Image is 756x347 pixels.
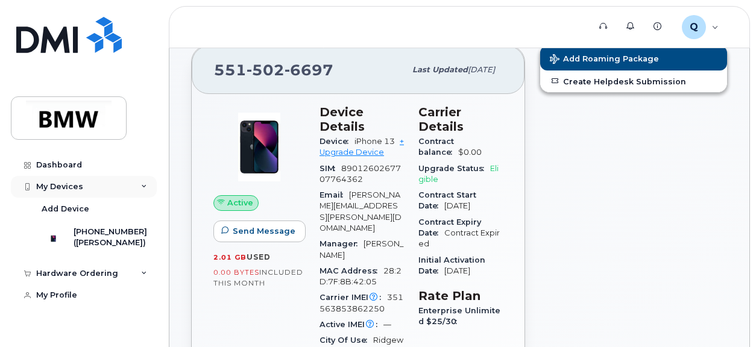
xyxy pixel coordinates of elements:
[247,61,285,79] span: 502
[418,105,503,134] h3: Carrier Details
[320,105,404,134] h3: Device Details
[418,228,500,248] span: Contract Expired
[320,293,403,313] span: 351563853862250
[320,266,383,275] span: MAC Address
[213,253,247,261] span: 2.01 GB
[233,225,295,237] span: Send Message
[285,61,333,79] span: 6697
[418,164,490,173] span: Upgrade Status
[468,65,495,74] span: [DATE]
[223,111,295,183] img: image20231002-3703462-1ig824h.jpeg
[320,190,349,199] span: Email
[214,61,333,79] span: 551
[320,190,402,233] span: [PERSON_NAME][EMAIL_ADDRESS][PERSON_NAME][DOMAIN_NAME]
[444,201,470,210] span: [DATE]
[320,239,364,248] span: Manager
[227,197,253,208] span: Active
[418,306,500,326] span: Enterprise Unlimited $25/30
[320,239,403,259] span: [PERSON_NAME]
[213,220,306,242] button: Send Message
[540,46,727,70] button: Add Roaming Package
[354,137,395,146] span: iPhone 13
[320,293,387,302] span: Carrier IMEI
[213,267,303,287] span: included this month
[704,295,747,338] iframe: Messenger Launcher
[550,54,659,66] span: Add Roaming Package
[320,164,401,184] span: 8901260267707764362
[320,320,383,329] span: Active IMEI
[418,137,458,157] span: Contract balance
[673,15,727,39] div: QTB6925
[444,266,470,275] span: [DATE]
[418,190,476,210] span: Contract Start Date
[418,289,503,303] h3: Rate Plan
[320,164,341,173] span: SIM
[418,164,499,184] span: Eligible
[247,252,271,261] span: used
[540,70,727,92] a: Create Helpdesk Submission
[690,20,698,34] span: Q
[412,65,468,74] span: Last updated
[383,320,391,329] span: —
[418,255,485,275] span: Initial Activation Date
[418,217,481,237] span: Contract Expiry Date
[458,148,482,157] span: $0.00
[213,268,259,277] span: 0.00 Bytes
[320,137,354,146] span: Device
[320,336,373,345] span: City Of Use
